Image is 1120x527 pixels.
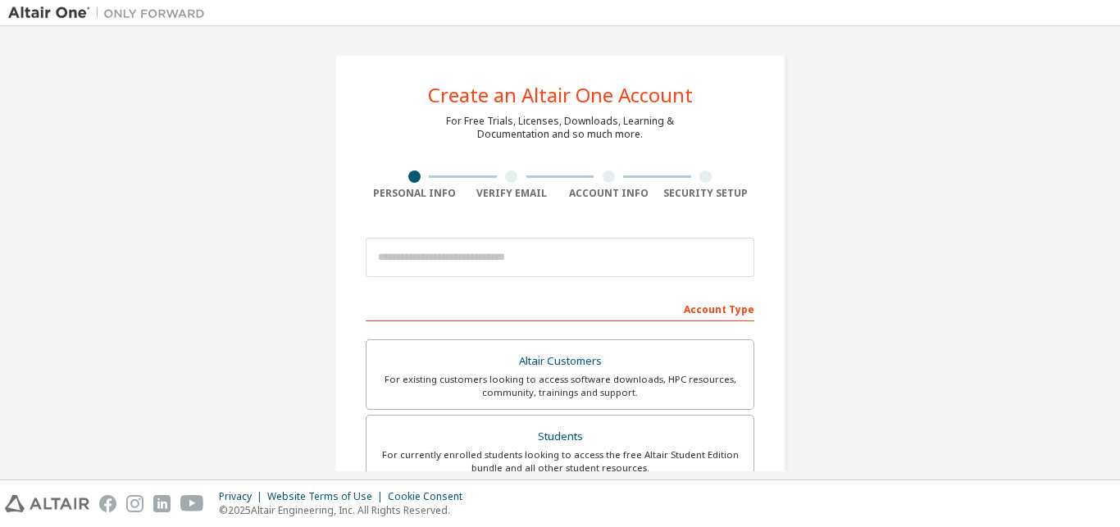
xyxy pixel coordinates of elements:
[99,495,116,512] img: facebook.svg
[126,495,143,512] img: instagram.svg
[376,425,744,448] div: Students
[180,495,204,512] img: youtube.svg
[658,187,755,200] div: Security Setup
[366,187,463,200] div: Personal Info
[376,448,744,475] div: For currently enrolled students looking to access the free Altair Student Edition bundle and all ...
[446,115,674,141] div: For Free Trials, Licenses, Downloads, Learning & Documentation and so much more.
[219,490,267,503] div: Privacy
[153,495,171,512] img: linkedin.svg
[376,373,744,399] div: For existing customers looking to access software downloads, HPC resources, community, trainings ...
[560,187,658,200] div: Account Info
[376,350,744,373] div: Altair Customers
[366,295,754,321] div: Account Type
[267,490,388,503] div: Website Terms of Use
[5,495,89,512] img: altair_logo.svg
[8,5,213,21] img: Altair One
[219,503,472,517] p: © 2025 Altair Engineering, Inc. All Rights Reserved.
[388,490,472,503] div: Cookie Consent
[463,187,561,200] div: Verify Email
[428,85,693,105] div: Create an Altair One Account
